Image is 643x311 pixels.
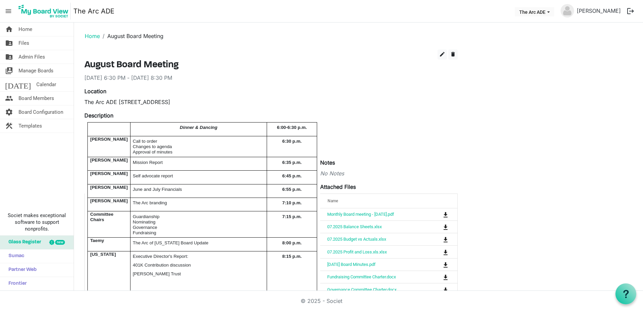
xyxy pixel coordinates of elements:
a: [PERSON_NAME] [574,4,623,18]
button: Download [441,222,450,232]
td: 07.2025 Profit and Loss.xls.xlsx is template cell column header Name [320,245,415,258]
div: No Notes [84,169,458,177]
td: is Command column column header [415,245,457,258]
span: Calendar [36,78,56,91]
span: Templates [18,119,42,133]
td: 07.2025 Budget vs Actuals.xlsx is template cell column header Name [320,233,415,245]
li: August Board Meeting [100,32,163,40]
span: Board Configuration [18,105,63,119]
span: [DATE] [5,78,31,91]
td: Fundraising Committee Charter.docx is template cell column header Name [320,271,415,283]
a: 07.2025 Profit and Loss.xls.xlsx [327,249,387,254]
span: Approval of minutes [133,149,173,154]
span: Board Members [18,92,54,105]
td: Governance Committee Charter.docx is template cell column header Name [320,283,415,296]
td: is Command column column header [415,220,457,233]
span: home [5,23,13,36]
span: [PERSON_NAME] [90,137,128,142]
a: My Board View Logo [16,3,73,20]
button: Download [441,210,450,219]
span: Name [328,199,338,203]
span: June and July Financials [133,187,182,192]
img: no-profile-picture.svg [561,4,574,18]
span: Dinner & Dancing [180,125,218,130]
span: switch_account [5,64,13,77]
span: Call to order [133,139,157,144]
td: is Command column column header [415,258,457,271]
button: edit [438,49,447,60]
h3: August Board Meeting [84,60,458,71]
span: 6:35 p.m. [282,160,302,165]
img: My Board View Logo [16,3,71,20]
span: menu [2,5,15,18]
span: 6:45 p.m. [282,173,302,178]
span: 6:30 p.m. [282,139,302,144]
a: Monthly Board meeting - [DATE].pdf [327,212,394,217]
span: Home [18,23,32,36]
button: Download [441,235,450,244]
a: © 2025 - Societ [301,298,342,304]
span: folder_shared [5,50,13,64]
a: The Arc ADE [73,4,114,18]
span: [PERSON_NAME] [90,158,128,163]
span: 6:55 p.m. [282,187,302,192]
a: Fundraising Committee Charter.docx [327,274,396,279]
span: Sumac [5,249,24,263]
span: Societ makes exceptional software to support nonprofits. [3,212,71,232]
span: Glass Register [5,236,41,249]
a: 07.2025 Budget vs Actuals.xlsx [327,237,386,242]
button: logout [623,4,638,18]
a: [DATE] Board Minutes.pdf [327,262,376,267]
td: is Command column column header [415,271,457,283]
a: Governance Committee Charter.docx [327,287,396,292]
span: folder_shared [5,36,13,50]
span: [PERSON_NAME] [90,185,128,190]
button: The Arc ADE dropdownbutton [515,7,554,16]
span: Self advocate report [133,173,173,178]
span: settings [5,105,13,119]
label: Attached Files [320,183,356,191]
span: delete [450,51,456,57]
td: 06.18.2025 Board Minutes.pdf is template cell column header Name [320,258,415,271]
span: Manage Boards [18,64,53,77]
td: is Command column column header [415,283,457,296]
span: construction [5,119,13,133]
span: Mission Report [133,160,163,165]
button: delete [448,49,458,60]
td: is Command column column header [415,233,457,245]
span: Frontier [5,277,27,290]
td: Monthly Board meeting - August 20, 2025.pdf is template cell column header Name [320,208,415,220]
div: The Arc ADE [STREET_ADDRESS] [84,98,458,106]
span: Files [18,36,29,50]
label: Location [84,87,106,95]
td: 07.2025 Balance Sheets.xlsx is template cell column header Name [320,220,415,233]
span: people [5,92,13,105]
label: Notes [320,159,335,167]
span: Admin Files [18,50,45,64]
a: 07.2025 Balance Sheets.xlsx [327,224,382,229]
button: Download [441,247,450,256]
a: Home [85,33,100,39]
button: Download [441,260,450,269]
span: Changes to agenda [133,144,172,149]
span: 6:00-6:30 p.m. [277,125,307,130]
td: is Command column column header [415,208,457,220]
button: Download [441,285,450,294]
span: Partner Web [5,263,37,277]
div: new [55,240,65,245]
span: edit [439,51,445,57]
button: Download [441,272,450,282]
label: Description [84,111,113,119]
span: [PERSON_NAME] [90,171,128,176]
div: [DATE] 6:30 PM - [DATE] 8:30 PM [84,74,458,82]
